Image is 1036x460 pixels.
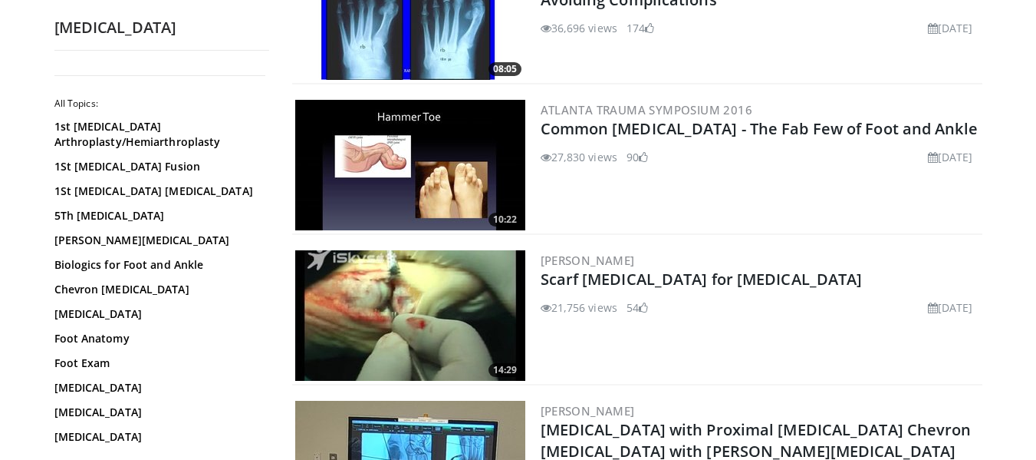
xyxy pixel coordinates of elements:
a: Biologics for Foot and Ankle [54,257,261,273]
a: Foot Exam [54,356,261,371]
img: 4559c471-f09d-4bda-8b3b-c296350a5489.300x170_q85_crop-smart_upscale.jpg [295,100,525,230]
a: [MEDICAL_DATA] [54,429,261,445]
li: 90 [627,149,648,165]
h2: All Topics: [54,98,265,110]
li: [DATE] [928,20,973,36]
a: Chevron [MEDICAL_DATA] [54,282,261,297]
li: [DATE] [928,149,973,165]
img: hR6qJalQBtA771a35hMDoxOjBrOw-uIx_1.300x170_q85_crop-smart_upscale.jpg [295,250,525,381]
li: 174 [627,20,654,36]
li: 21,756 views [541,299,617,316]
li: 54 [627,299,648,316]
span: 10:22 [488,213,521,227]
a: [MEDICAL_DATA] [54,405,261,420]
a: 5Th [MEDICAL_DATA] [54,208,261,223]
a: 10:22 [295,100,525,230]
a: 1St [MEDICAL_DATA] Fusion [54,159,261,174]
a: [MEDICAL_DATA] [54,380,261,395]
a: 14:29 [295,250,525,381]
a: [PERSON_NAME] [541,403,635,419]
a: 1St [MEDICAL_DATA] [MEDICAL_DATA] [54,184,261,199]
li: 36,696 views [541,20,617,36]
a: [MEDICAL_DATA] [54,306,261,322]
span: 14:29 [488,363,521,377]
h2: [MEDICAL_DATA] [54,18,269,38]
a: Foot Anatomy [54,331,261,346]
li: [DATE] [928,299,973,316]
li: 27,830 views [541,149,617,165]
a: 1st [MEDICAL_DATA] Arthroplasty/Hemiarthroplasty [54,119,261,150]
a: Atlanta Trauma Symposium 2016 [541,102,753,117]
a: [PERSON_NAME][MEDICAL_DATA] [54,233,261,248]
a: Common [MEDICAL_DATA] - The Fab Few of Foot and Ankle [541,118,978,139]
a: [PERSON_NAME] [541,253,635,268]
span: 08:05 [488,62,521,76]
a: Scarf [MEDICAL_DATA] for [MEDICAL_DATA] [541,269,863,290]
